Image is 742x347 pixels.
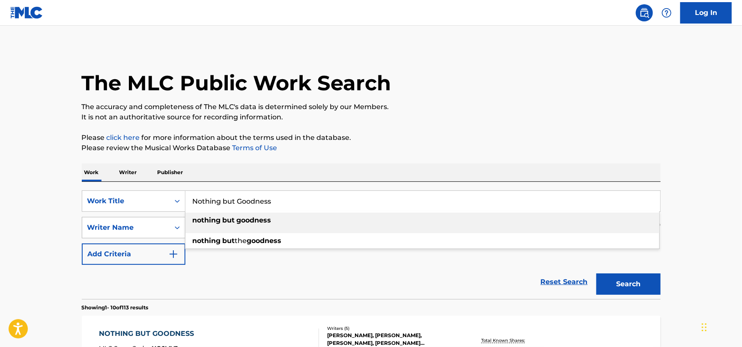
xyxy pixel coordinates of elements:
[247,237,282,245] strong: goodness
[82,102,661,112] p: The accuracy and completeness of The MLC's data is determined solely by our Members.
[223,237,235,245] strong: but
[82,112,661,122] p: It is not an authoritative source for recording information.
[536,273,592,291] a: Reset Search
[82,163,101,181] p: Work
[680,2,732,24] a: Log In
[107,133,140,142] a: click here
[327,332,456,347] div: [PERSON_NAME], [PERSON_NAME], [PERSON_NAME], [PERSON_NAME] [PERSON_NAME], [PERSON_NAME]
[168,249,179,259] img: 9d2ae6d4665cec9f34b9.svg
[702,314,707,340] div: Drag
[327,325,456,332] div: Writers ( 5 )
[99,329,198,339] div: NOTHING BUT GOODNESS
[193,237,221,245] strong: nothing
[87,222,164,233] div: Writer Name
[662,8,672,18] img: help
[231,144,277,152] a: Terms of Use
[87,196,164,206] div: Work Title
[82,190,661,299] form: Search Form
[10,6,43,19] img: MLC Logo
[82,70,391,96] h1: The MLC Public Work Search
[658,4,675,21] div: Help
[155,163,186,181] p: Publisher
[82,143,661,153] p: Please review the Musical Works Database
[223,216,235,224] strong: but
[82,243,185,265] button: Add Criteria
[235,237,247,245] span: the
[482,337,527,344] p: Total Known Shares:
[82,304,149,311] p: Showing 1 - 10 of 113 results
[237,216,271,224] strong: goodness
[82,133,661,143] p: Please for more information about the terms used in the database.
[596,273,661,295] button: Search
[699,306,742,347] iframe: Chat Widget
[636,4,653,21] a: Public Search
[117,163,140,181] p: Writer
[639,8,650,18] img: search
[193,216,221,224] strong: nothing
